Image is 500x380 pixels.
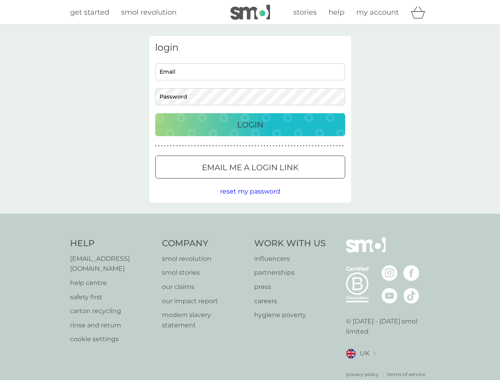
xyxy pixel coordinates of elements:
[215,144,217,148] p: ●
[220,188,280,195] span: reset my password
[212,144,214,148] p: ●
[162,254,246,264] a: smol revolution
[267,144,268,148] p: ●
[70,292,154,302] a: safety first
[243,144,244,148] p: ●
[185,144,187,148] p: ●
[202,161,298,174] p: Email me a login link
[293,7,317,18] a: stories
[70,254,154,274] a: [EMAIL_ADDRESS][DOMAIN_NAME]
[339,144,341,148] p: ●
[155,42,345,53] h3: login
[240,144,241,148] p: ●
[194,144,196,148] p: ●
[264,144,265,148] p: ●
[342,144,344,148] p: ●
[155,156,345,179] button: Email me a login link
[167,144,169,148] p: ●
[288,144,289,148] p: ●
[155,144,157,148] p: ●
[182,144,184,148] p: ●
[162,282,246,292] a: our claims
[155,113,345,136] button: Login
[336,144,338,148] p: ●
[346,349,356,359] img: UK flag
[230,144,232,148] p: ●
[254,254,326,264] p: influencers
[70,320,154,331] a: rinse and return
[203,144,205,148] p: ●
[191,144,193,148] p: ●
[382,265,397,281] img: visit the smol Instagram page
[306,144,308,148] p: ●
[303,144,304,148] p: ●
[249,144,250,148] p: ●
[324,144,326,148] p: ●
[346,237,386,264] img: smol
[221,144,223,148] p: ●
[220,186,280,197] button: reset my password
[330,144,332,148] p: ●
[329,8,344,17] span: help
[230,5,270,20] img: smol
[70,237,154,250] h4: Help
[254,310,326,320] a: hygiene poverty
[219,144,220,148] p: ●
[164,144,165,148] p: ●
[270,144,271,148] p: ●
[70,278,154,288] a: help centre
[161,144,163,148] p: ●
[70,306,154,316] a: carton recycling
[297,144,298,148] p: ●
[279,144,280,148] p: ●
[197,144,199,148] p: ●
[411,4,430,20] div: basket
[285,144,286,148] p: ●
[162,268,246,278] a: smol stories
[224,144,226,148] p: ●
[162,296,246,306] p: our impact report
[200,144,202,148] p: ●
[282,144,283,148] p: ●
[276,144,278,148] p: ●
[382,288,397,304] img: visit the smol Youtube page
[360,348,369,359] span: UK
[333,144,335,148] p: ●
[273,144,274,148] p: ●
[234,144,235,148] p: ●
[291,144,293,148] p: ●
[236,144,238,148] p: ●
[206,144,208,148] p: ●
[387,370,425,378] a: terms of service
[254,282,326,292] a: press
[294,144,295,148] p: ●
[300,144,302,148] p: ●
[346,316,430,336] p: © [DATE] - [DATE] smol limited
[70,7,109,18] a: get started
[403,288,419,304] img: visit the smol Tiktok page
[209,144,211,148] p: ●
[327,144,329,148] p: ●
[228,144,229,148] p: ●
[179,144,181,148] p: ●
[254,268,326,278] a: partnerships
[252,144,253,148] p: ●
[254,296,326,306] a: careers
[346,370,379,378] a: privacy policy
[162,310,246,330] p: modern slavery statement
[162,237,246,250] h4: Company
[258,144,259,148] p: ●
[70,8,109,17] span: get started
[70,334,154,344] a: cookie settings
